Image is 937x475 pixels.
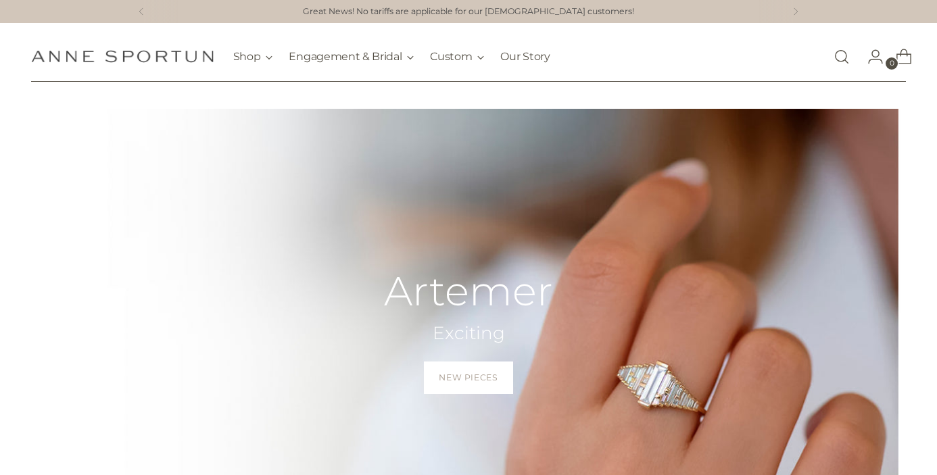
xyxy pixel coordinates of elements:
span: 0 [886,57,898,70]
h2: Artemer [384,269,553,314]
a: Great News! No tariffs are applicable for our [DEMOGRAPHIC_DATA] customers! [303,5,634,18]
a: Open cart modal [885,43,912,70]
a: Open search modal [828,43,855,70]
a: New Pieces [424,361,512,394]
a: Anne Sportun Fine Jewellery [31,50,214,63]
button: Shop [233,42,273,72]
span: New Pieces [439,372,498,384]
h2: Exciting [384,322,553,345]
a: Our Story [500,42,550,72]
button: Engagement & Bridal [289,42,414,72]
a: Go to the account page [857,43,884,70]
button: Custom [430,42,484,72]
